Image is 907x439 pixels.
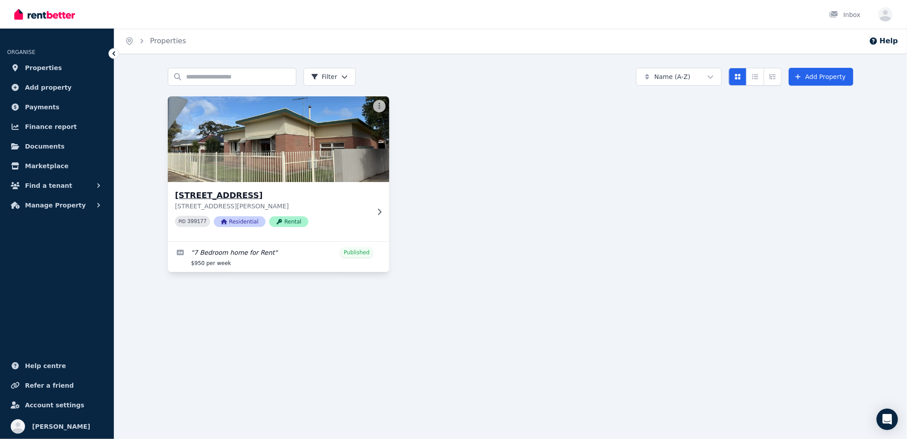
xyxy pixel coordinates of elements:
[25,82,72,93] span: Add property
[175,189,370,202] h3: [STREET_ADDRESS]
[789,68,853,86] a: Add Property
[25,141,65,152] span: Documents
[214,216,266,227] span: Residential
[7,118,107,136] a: Finance report
[25,400,84,410] span: Account settings
[25,161,68,171] span: Marketplace
[869,36,898,46] button: Help
[7,196,107,214] button: Manage Property
[729,68,747,86] button: Card view
[7,357,107,375] a: Help centre
[187,219,207,225] code: 399177
[25,102,59,112] span: Payments
[7,157,107,175] a: Marketplace
[764,68,782,86] button: Expanded list view
[114,29,197,54] nav: Breadcrumb
[654,72,691,81] span: Name (A-Z)
[179,219,186,224] small: PID
[746,68,764,86] button: Compact list view
[7,49,35,55] span: ORGANISE
[25,200,86,211] span: Manage Property
[162,94,395,184] img: 89 Cleveland Terrace, Ottoway
[168,96,389,241] a: 89 Cleveland Terrace, Ottoway[STREET_ADDRESS][STREET_ADDRESS][PERSON_NAME]PID 399177ResidentialRe...
[7,377,107,394] a: Refer a friend
[636,68,722,86] button: Name (A-Z)
[25,121,77,132] span: Finance report
[7,177,107,195] button: Find a tenant
[25,62,62,73] span: Properties
[7,59,107,77] a: Properties
[373,100,386,112] button: More options
[269,216,308,227] span: Rental
[304,68,356,86] button: Filter
[877,409,898,430] div: Open Intercom Messenger
[829,10,861,19] div: Inbox
[175,202,370,211] p: [STREET_ADDRESS][PERSON_NAME]
[14,8,75,21] img: RentBetter
[150,37,186,45] a: Properties
[7,137,107,155] a: Documents
[25,180,72,191] span: Find a tenant
[729,68,782,86] div: View options
[168,242,389,272] a: Edit listing: 7 Bedroom home for Rent
[311,72,337,81] span: Filter
[32,421,90,432] span: [PERSON_NAME]
[7,396,107,414] a: Account settings
[25,360,66,371] span: Help centre
[7,79,107,96] a: Add property
[25,380,74,391] span: Refer a friend
[7,98,107,116] a: Payments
